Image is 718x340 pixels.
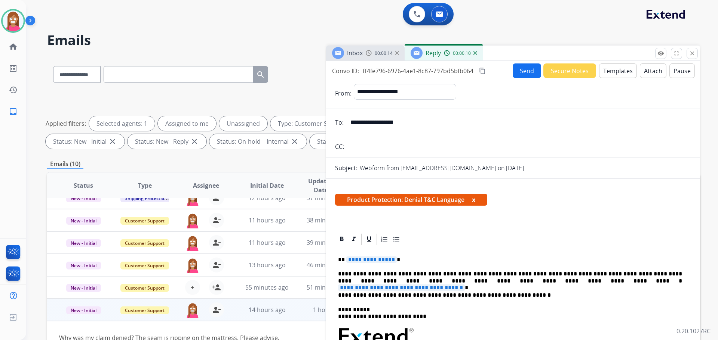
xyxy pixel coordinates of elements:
[335,194,487,206] span: Product Protection: Denial T&C Language
[209,134,307,149] div: Status: On-hold – Internal
[348,234,359,245] div: Italic
[336,234,347,245] div: Bold
[335,118,344,127] p: To:
[249,261,286,269] span: 13 hours ago
[74,181,93,190] span: Status
[66,284,101,292] span: New - Initial
[66,239,101,247] span: New - Initial
[307,283,350,291] span: 51 minutes ago
[120,239,169,247] span: Customer Support
[375,50,393,56] span: 00:00:14
[120,284,169,292] span: Customer Support
[158,116,216,131] div: Assigned to me
[363,234,375,245] div: Underline
[513,63,541,78] button: Send
[249,216,286,224] span: 11 hours ago
[290,137,299,146] mat-icon: close
[543,63,596,78] button: Secure Notes
[66,306,101,314] span: New - Initial
[191,283,194,292] span: +
[347,49,363,57] span: Inbox
[185,258,200,273] img: agent-avatar
[212,283,221,292] mat-icon: person_add
[391,234,402,245] div: Bullet List
[250,181,284,190] span: Initial Date
[47,159,83,169] p: Emails (10)
[46,134,125,149] div: Status: New - Initial
[66,262,101,269] span: New - Initial
[219,116,267,131] div: Unassigned
[3,10,24,31] img: avatar
[310,134,412,149] div: Status: On-hold - Customer
[212,238,221,247] mat-icon: person_remove
[256,70,265,79] mat-icon: search
[363,67,473,75] span: ff4fe796-6976-4ae1-8c87-797bd5bfb064
[212,305,221,314] mat-icon: person_remove
[335,89,352,98] p: From:
[676,327,711,336] p: 0.20.1027RC
[138,181,152,190] span: Type
[120,262,169,269] span: Customer Support
[185,213,200,228] img: agent-avatar
[640,63,666,78] button: Attach
[89,116,155,131] div: Selected agents: 1
[185,235,200,251] img: agent-avatar
[9,42,18,51] mat-icon: home
[193,181,219,190] span: Assignee
[9,64,18,73] mat-icon: list_alt
[313,306,344,314] span: 1 hour ago
[657,50,664,57] mat-icon: remove_red_eye
[190,137,199,146] mat-icon: close
[9,85,18,94] mat-icon: history
[212,261,221,269] mat-icon: person_remove
[120,217,169,225] span: Customer Support
[599,63,637,78] button: Templates
[304,177,338,194] span: Updated Date
[673,50,680,57] mat-icon: fullscreen
[108,137,117,146] mat-icon: close
[335,163,358,172] p: Subject:
[307,216,350,224] span: 38 minutes ago
[479,68,486,74] mat-icon: content_copy
[669,63,695,78] button: Pause
[47,33,700,48] h2: Emails
[120,306,169,314] span: Customer Support
[307,261,350,269] span: 46 minutes ago
[360,163,524,172] p: Webform from [EMAIL_ADDRESS][DOMAIN_NAME] on [DATE]
[270,116,365,131] div: Type: Customer Support
[453,50,471,56] span: 00:00:10
[212,216,221,225] mat-icon: person_remove
[245,283,289,291] span: 55 minutes ago
[335,142,344,151] p: CC:
[689,50,696,57] mat-icon: close
[379,234,390,245] div: Ordered List
[185,280,200,295] button: +
[46,119,86,128] p: Applied filters:
[249,238,286,247] span: 11 hours ago
[472,195,475,204] button: x
[332,66,359,75] p: Convo ID:
[426,49,441,57] span: Reply
[307,238,350,247] span: 39 minutes ago
[128,134,206,149] div: Status: New - Reply
[185,302,200,318] img: agent-avatar
[66,217,101,225] span: New - Initial
[9,107,18,116] mat-icon: inbox
[249,306,286,314] span: 14 hours ago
